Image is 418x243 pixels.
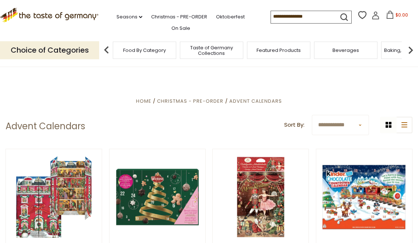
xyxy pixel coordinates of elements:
[99,43,114,57] img: previous arrow
[123,47,166,53] a: Food By Category
[182,45,241,56] a: Taste of Germany Collections
[6,121,85,132] h1: Advent Calendars
[157,98,223,105] a: Christmas - PRE-ORDER
[216,13,245,21] a: Oktoberfest
[284,120,304,130] label: Sort By:
[116,13,142,21] a: Seasons
[257,47,301,53] a: Featured Products
[229,98,282,105] a: Advent Calendars
[396,12,408,18] span: $0.00
[171,24,190,32] a: On Sale
[136,98,151,105] a: Home
[403,43,418,57] img: next arrow
[151,13,207,21] a: Christmas - PRE-ORDER
[332,47,359,53] a: Beverages
[381,11,412,22] button: $0.00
